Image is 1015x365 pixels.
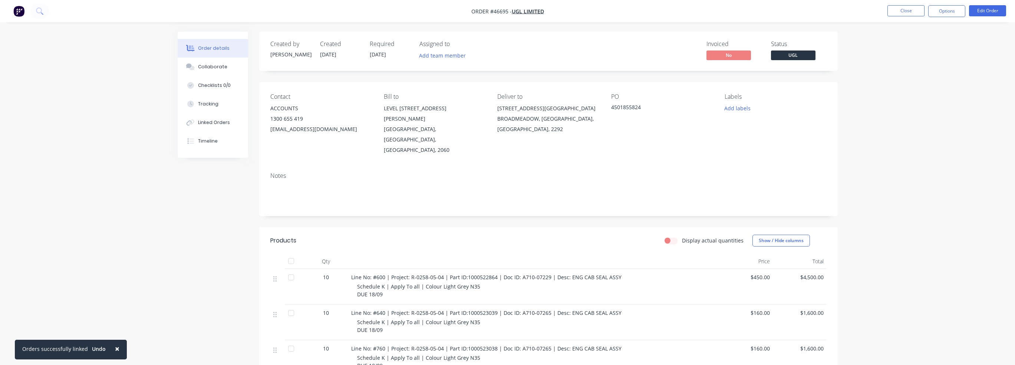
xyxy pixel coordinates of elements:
[270,93,372,100] div: Contact
[357,319,480,333] span: Schedule K | Apply To all | Colour Light Grey N35 DUE 18/09
[887,5,925,16] button: Close
[178,113,248,132] button: Linked Orders
[752,235,810,247] button: Show / Hide columns
[323,273,329,281] span: 10
[722,309,770,317] span: $160.00
[384,124,485,155] div: [GEOGRAPHIC_DATA], [GEOGRAPHIC_DATA], [GEOGRAPHIC_DATA], 2060
[351,274,622,281] span: Line No: #600 | Project: R-0258-05-04 | Part ID:1000522864 | Doc ID: A710-07229 | Desc: ENG CAB S...
[419,40,494,48] div: Assigned to
[370,51,386,58] span: [DATE]
[719,254,773,269] div: Price
[198,82,231,89] div: Checklists 0/0
[771,40,827,48] div: Status
[13,6,24,17] img: Factory
[108,340,127,358] button: Close
[351,345,622,352] span: Line No: #760 | Project: R-0258-05-04 | Part ID:1000523038 | Doc ID: A710-07265 | Desc: ENG CAB S...
[611,103,704,114] div: 4501855824
[722,273,770,281] span: $450.00
[115,343,119,354] span: ×
[384,93,485,100] div: Bill to
[682,237,744,244] label: Display actual quantities
[725,93,826,100] div: Labels
[270,40,311,48] div: Created by
[357,283,480,298] span: Schedule K | Apply To all | Colour Light Grey N35 DUE 18/09
[270,172,827,179] div: Notes
[270,50,311,58] div: [PERSON_NAME]
[773,254,827,269] div: Total
[497,93,599,100] div: Deliver to
[497,114,599,134] div: BROADMEADOW, [GEOGRAPHIC_DATA], [GEOGRAPHIC_DATA], 2292
[320,40,361,48] div: Created
[270,103,372,134] div: ACCOUNTS1300 655 419[EMAIL_ADDRESS][DOMAIN_NAME]
[497,103,599,134] div: [STREET_ADDRESS][GEOGRAPHIC_DATA]BROADMEADOW, [GEOGRAPHIC_DATA], [GEOGRAPHIC_DATA], 2292
[270,103,372,114] div: ACCOUNTS
[722,345,770,352] span: $160.00
[370,40,411,48] div: Required
[471,8,512,15] span: Order #46695 -
[178,95,248,113] button: Tracking
[198,138,218,144] div: Timeline
[776,309,824,317] span: $1,600.00
[776,273,824,281] span: $4,500.00
[178,132,248,150] button: Timeline
[198,119,230,126] div: Linked Orders
[721,103,755,113] button: Add labels
[198,63,227,70] div: Collaborate
[198,45,230,52] div: Order details
[706,40,762,48] div: Invoiced
[22,345,88,353] div: Orders successfully linked
[88,343,110,355] button: Undo
[351,309,622,316] span: Line No: #640 | Project: R-0258-05-04 | Part ID:1000523039 | Doc ID: A710-07265 | Desc: ENG CAB S...
[178,76,248,95] button: Checklists 0/0
[415,50,469,61] button: Add team member
[419,50,470,61] button: Add team member
[304,254,348,269] div: Qty
[384,103,485,155] div: LEVEL [STREET_ADDRESS][PERSON_NAME][GEOGRAPHIC_DATA], [GEOGRAPHIC_DATA], [GEOGRAPHIC_DATA], 2060
[178,39,248,58] button: Order details
[270,236,296,245] div: Products
[320,51,336,58] span: [DATE]
[178,58,248,76] button: Collaborate
[776,345,824,352] span: $1,600.00
[323,345,329,352] span: 10
[270,124,372,134] div: [EMAIL_ADDRESS][DOMAIN_NAME]
[384,103,485,124] div: LEVEL [STREET_ADDRESS][PERSON_NAME]
[497,103,599,114] div: [STREET_ADDRESS][GEOGRAPHIC_DATA]
[771,50,815,62] button: UGL
[706,50,751,60] span: No
[323,309,329,317] span: 10
[270,114,372,124] div: 1300 655 419
[771,50,815,60] span: UGL
[928,5,965,17] button: Options
[198,101,218,107] div: Tracking
[969,5,1006,16] button: Edit Order
[512,8,544,15] a: UGL LIMITED
[611,93,713,100] div: PO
